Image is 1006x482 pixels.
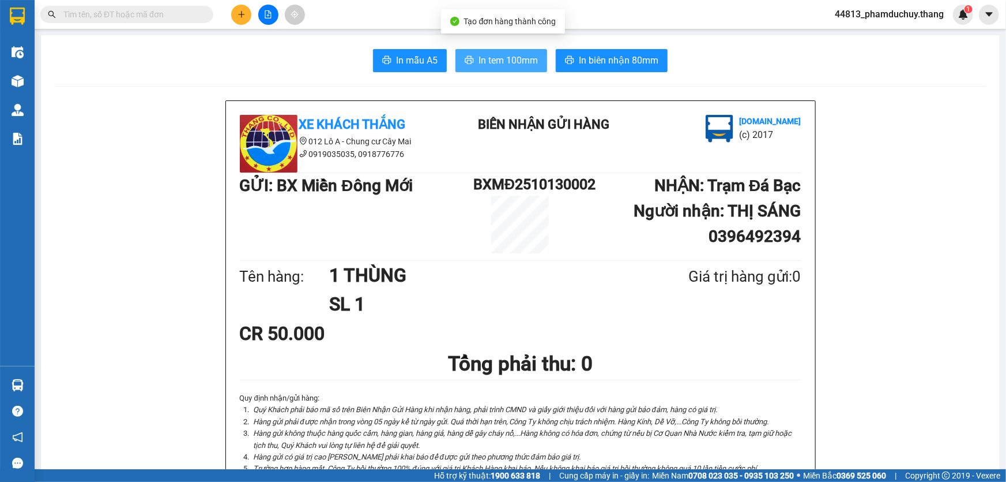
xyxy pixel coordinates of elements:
span: phone [299,150,307,158]
div: 0984825780 [75,51,168,68]
b: GỬI : BX Miền Đông Mới [240,176,413,195]
span: | [549,469,551,482]
i: Hàng gửi phải được nhận trong vòng 05 ngày kể từ ngày gửi. Quá thời hạn trên, Công Ty không chịu ... [254,417,769,426]
span: BXDTAM [92,68,161,88]
i: Trường hợp hàng mất, Công Ty bồi thường 100% đúng với giá trị Khách Hàng khai báo. Nếu không khai... [254,464,759,473]
span: caret-down [984,9,994,20]
input: Tìm tên, số ĐT hoặc mã đơn [63,8,199,21]
b: Xe Khách THẮNG [299,117,406,132]
span: Nhận: [75,11,103,23]
span: ⚪️ [797,473,800,478]
span: environment [299,137,307,145]
b: [DOMAIN_NAME] [739,117,801,126]
img: warehouse-icon [12,75,24,87]
b: Người nhận : THỊ SÁNG 0396492394 [634,201,801,246]
span: search [48,10,56,18]
span: printer [565,55,574,66]
button: file-add [258,5,278,25]
img: logo.jpg [240,115,297,173]
div: BX Miền Đông Mới [10,10,67,51]
span: question-circle [12,406,23,417]
h1: 1 THÙNG [329,261,632,290]
h1: SL 1 [329,290,632,319]
img: warehouse-icon [12,46,24,58]
sup: 1 [964,5,973,13]
div: Tên hàng: [240,265,330,289]
button: plus [231,5,251,25]
li: 012 Lô A - Chung cư Cây Mai [240,135,447,148]
img: solution-icon [12,133,24,145]
span: check-circle [450,17,459,26]
span: message [12,458,23,469]
span: file-add [264,10,272,18]
span: 44813_phamduchuy.thang [826,7,953,21]
b: BIÊN NHẬN GỬI HÀNG [478,117,609,132]
h1: BXMĐ2510130002 [473,173,567,196]
div: CR 50.000 [240,319,425,348]
span: printer [382,55,391,66]
span: 1 [966,5,970,13]
button: printerIn tem 100mm [455,49,547,72]
span: In mẫu A5 [396,53,438,68]
span: In tem 100mm [478,53,538,68]
button: printerIn biên nhận 80mm [556,49,668,72]
span: Cung cấp máy in - giấy in: [559,469,649,482]
strong: 0369 525 060 [837,471,886,480]
b: NHẬN : Trạm Đá Bạc [654,176,801,195]
button: aim [285,5,305,25]
i: Quý Khách phải báo mã số trên Biên Nhận Gửi Hàng khi nhận hàng, phải trình CMND và giấy giới thiệ... [254,405,717,414]
button: caret-down [979,5,999,25]
img: warehouse-icon [12,104,24,116]
strong: 0708 023 035 - 0935 103 250 [688,471,794,480]
span: | [895,469,896,482]
span: Gửi: [10,11,28,23]
span: Hỗ trợ kỹ thuật: [434,469,540,482]
span: Miền Nam [652,469,794,482]
i: Hàng gửi không thuộc hàng quốc cấm, hàng gian, hàng giả, hàng dễ gây cháy nổ,...Hàng không có hóa... [254,429,792,449]
li: 0919035035, 0918776776 [240,148,447,160]
div: BX Đồng Tâm CM [75,10,168,38]
span: copyright [942,472,950,480]
div: ANH CHÍN [75,38,168,51]
span: Tạo đơn hàng thành công [464,17,556,26]
span: Miền Bắc [803,469,886,482]
span: notification [12,432,23,443]
img: logo-vxr [10,8,25,25]
strong: 1900 633 818 [491,471,540,480]
span: printer [465,55,474,66]
span: aim [291,10,299,18]
div: Giá trị hàng gửi: 0 [632,265,801,289]
img: icon-new-feature [958,9,969,20]
li: (c) 2017 [739,128,801,142]
h1: Tổng phải thu: 0 [240,348,801,380]
img: logo.jpg [706,115,733,143]
span: plus [238,10,246,18]
i: Hàng gửi có giá trị cao [PERSON_NAME] phải khai báo để được gửi theo phương thức đảm bảo giá trị. [254,453,581,461]
span: DĐ: [75,74,92,86]
span: In biên nhận 80mm [579,53,658,68]
button: printerIn mẫu A5 [373,49,447,72]
img: warehouse-icon [12,379,24,391]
